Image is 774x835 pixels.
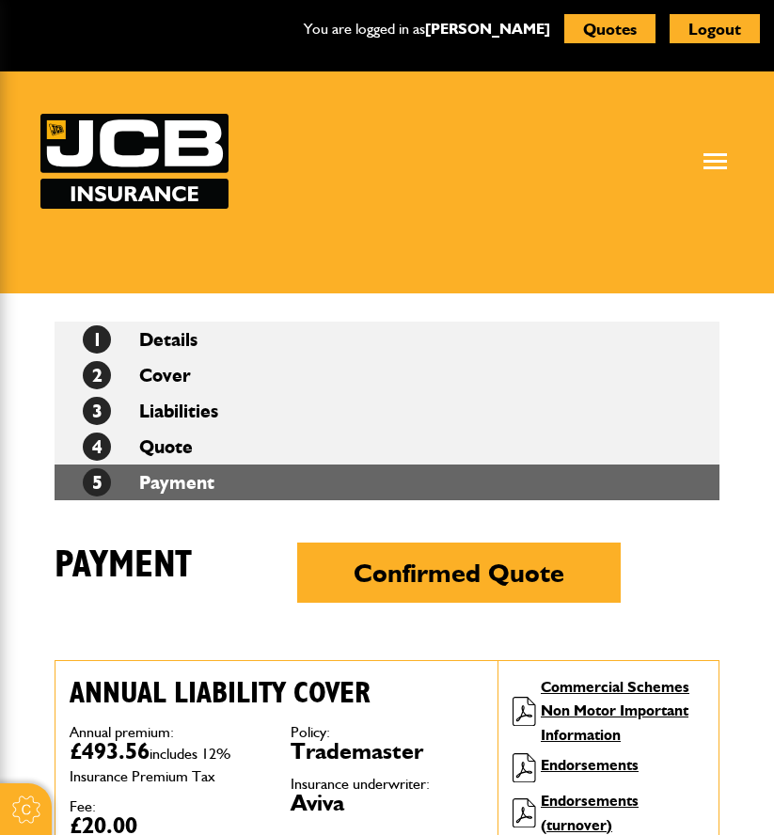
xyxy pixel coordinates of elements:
span: 4 [83,433,111,461]
a: 2Cover [83,364,191,386]
a: 3Liabilities [83,400,218,422]
dd: £493.56 [70,740,262,785]
a: JCB Insurance Services [40,114,229,209]
h1: Payment [55,543,621,631]
a: Commercial Schemes Non Motor Important Information [541,678,689,744]
p: You are logged in as [304,17,550,41]
span: 5 [83,468,111,496]
span: includes 12% Insurance Premium Tax [70,745,230,785]
dt: Annual premium: [70,725,262,740]
a: [PERSON_NAME] [425,20,550,38]
span: 3 [83,397,111,425]
a: 4Quote [83,435,193,458]
img: JCB Insurance Services logo [40,114,229,209]
button: Logout [670,14,760,43]
dt: Fee: [70,799,262,814]
a: 1Details [83,328,197,351]
li: Payment [55,465,719,500]
span: 2 [83,361,111,389]
h2: Annual liability cover [70,675,483,711]
dt: Policy: [291,725,483,740]
a: Endorsements [541,756,639,774]
dd: Trademaster [291,740,483,763]
a: Endorsements (turnover) [541,792,639,834]
dt: Insurance underwriter: [291,777,483,792]
button: Confirmed Quote [297,543,621,603]
span: 1 [83,325,111,354]
button: Quotes [564,14,656,43]
dd: Aviva [291,792,483,814]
